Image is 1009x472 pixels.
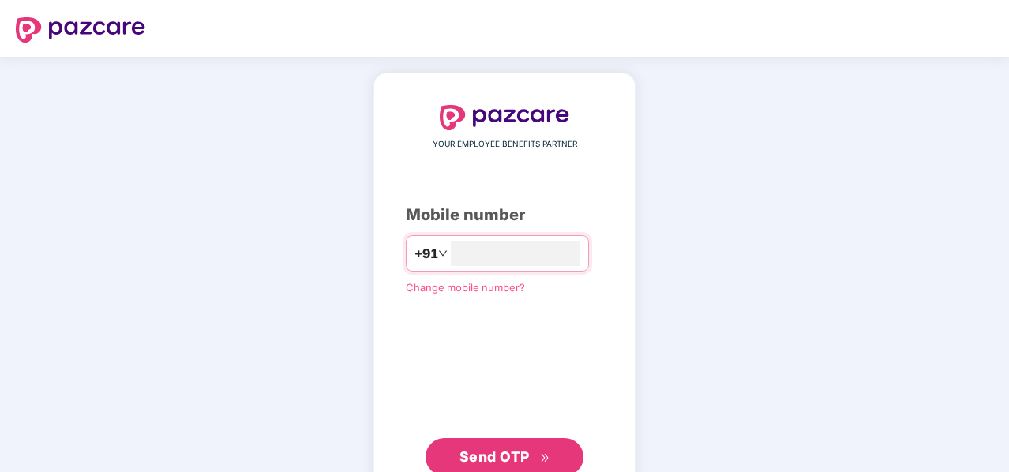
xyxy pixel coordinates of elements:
img: logo [440,105,569,130]
div: Mobile number [406,203,603,227]
span: YOUR EMPLOYEE BENEFITS PARTNER [433,138,577,151]
img: logo [16,17,145,43]
span: +91 [414,244,438,264]
span: double-right [540,453,550,463]
span: Send OTP [459,448,530,465]
a: Change mobile number? [406,281,525,294]
span: down [438,249,448,258]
